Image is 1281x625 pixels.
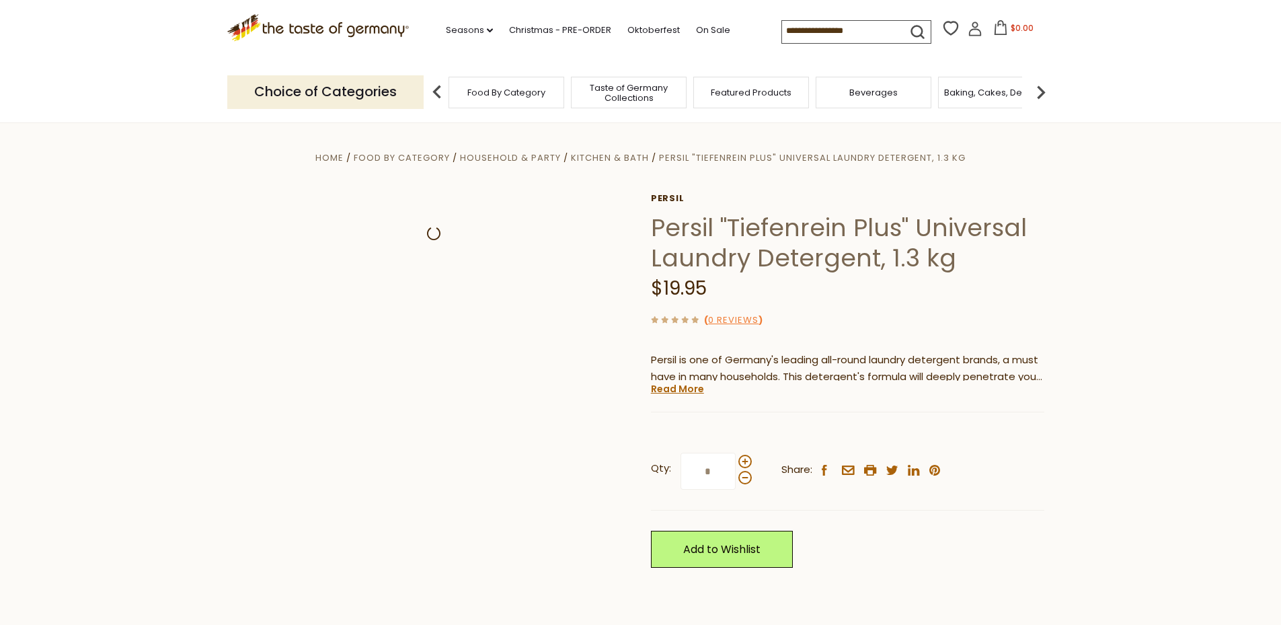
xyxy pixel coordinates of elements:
[627,23,680,38] a: Oktoberfest
[575,83,683,103] a: Taste of Germany Collections
[704,314,763,326] span: ( )
[659,151,966,164] a: Persil "Tiefenrein Plus" Universal Laundry Detergent, 1.3 kg
[571,151,649,164] a: Kitchen & Bath
[1027,79,1054,106] img: next arrow
[227,75,424,108] p: Choice of Categories
[509,23,611,38] a: Christmas - PRE-ORDER
[651,382,704,396] a: Read More
[315,151,344,164] a: Home
[681,453,736,490] input: Qty:
[849,87,898,98] a: Beverages
[651,193,1044,204] a: Persil
[985,20,1042,40] button: $0.00
[651,352,1044,385] p: Persil is one of Germany's leading all-round laundry detergent brands, a must have in many househ...
[651,213,1044,273] h1: Persil "Tiefenrein Plus" Universal Laundry Detergent, 1.3 kg
[944,87,1048,98] a: Baking, Cakes, Desserts
[708,314,759,328] a: 0 Reviews
[651,275,707,301] span: $19.95
[711,87,791,98] a: Featured Products
[1011,22,1034,34] span: $0.00
[424,79,451,106] img: previous arrow
[696,23,730,38] a: On Sale
[446,23,493,38] a: Seasons
[467,87,545,98] a: Food By Category
[651,460,671,477] strong: Qty:
[354,151,450,164] a: Food By Category
[460,151,561,164] a: Household & Party
[781,462,812,478] span: Share:
[651,531,793,568] a: Add to Wishlist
